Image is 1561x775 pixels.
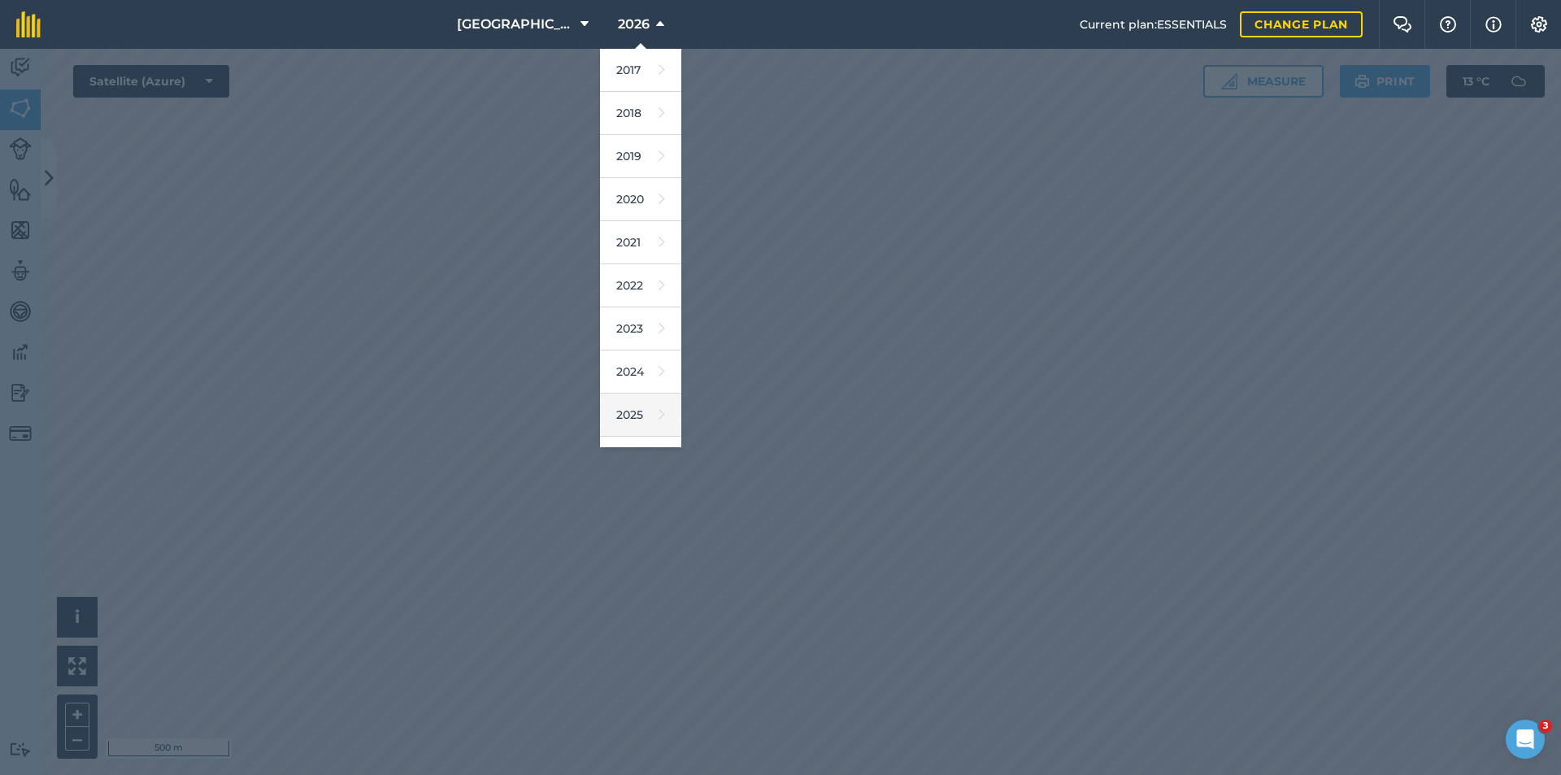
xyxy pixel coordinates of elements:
[600,49,681,92] a: 2017
[1080,15,1227,33] span: Current plan : ESSENTIALS
[16,11,41,37] img: fieldmargin Logo
[600,178,681,221] a: 2020
[600,350,681,394] a: 2024
[600,437,681,480] a: 2026
[1539,720,1552,733] span: 3
[600,307,681,350] a: 2023
[600,92,681,135] a: 2018
[1438,16,1458,33] img: A question mark icon
[600,135,681,178] a: 2019
[1529,16,1549,33] img: A cog icon
[457,15,574,34] span: [GEOGRAPHIC_DATA]
[1240,11,1363,37] a: Change plan
[1506,720,1545,759] iframe: Intercom live chat
[1485,15,1502,34] img: svg+xml;base64,PHN2ZyB4bWxucz0iaHR0cDovL3d3dy53My5vcmcvMjAwMC9zdmciIHdpZHRoPSIxNyIgaGVpZ2h0PSIxNy...
[600,394,681,437] a: 2025
[1393,16,1412,33] img: Two speech bubbles overlapping with the left bubble in the forefront
[618,15,650,34] span: 2026
[600,264,681,307] a: 2022
[600,221,681,264] a: 2021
